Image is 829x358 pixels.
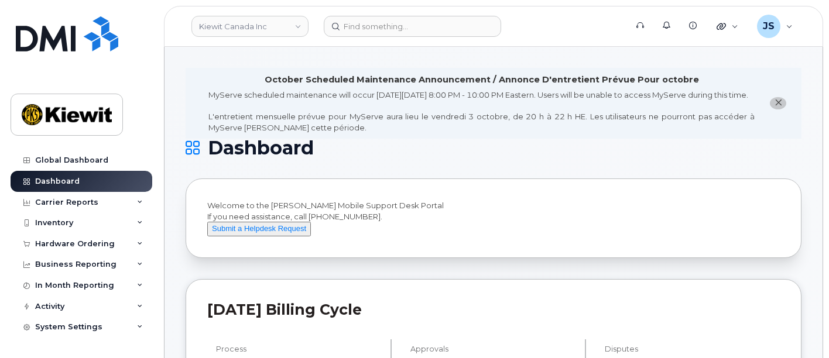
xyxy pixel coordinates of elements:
h4: Process [216,345,381,353]
div: October Scheduled Maintenance Announcement / Annonce D'entretient Prévue Pour octobre [265,74,699,86]
h2: [DATE] Billing Cycle [207,301,780,318]
button: Submit a Helpdesk Request [207,222,311,236]
h4: Disputes [605,345,780,353]
span: Dashboard [208,139,314,157]
a: Submit a Helpdesk Request [207,223,311,233]
iframe: Messenger Launcher [778,307,820,349]
div: MyServe scheduled maintenance will occur [DATE][DATE] 8:00 PM - 10:00 PM Eastern. Users will be u... [208,89,755,133]
div: Welcome to the [PERSON_NAME] Mobile Support Desk Portal If you need assistance, call [PHONE_NUMBER]. [207,200,780,236]
button: close notification [770,97,786,109]
h4: Approvals [410,345,575,353]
